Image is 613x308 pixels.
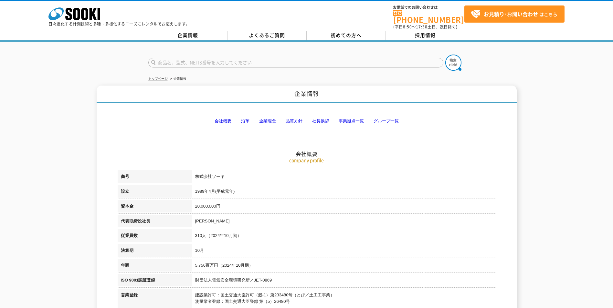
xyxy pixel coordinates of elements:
a: 企業理念 [259,118,276,123]
span: 17:30 [416,24,428,30]
span: お電話でのお問い合わせは [393,5,464,9]
th: ISO 9001認証登録 [118,274,192,289]
th: 資本金 [118,200,192,215]
p: 日々進化する計測技術と多種・多様化するニーズにレンタルでお応えします。 [48,22,190,26]
th: 決算期 [118,244,192,259]
td: [PERSON_NAME] [192,215,496,230]
th: 設立 [118,185,192,200]
th: 年商 [118,259,192,274]
img: btn_search.png [445,55,461,71]
span: (平日 ～ 土日、祝日除く) [393,24,457,30]
a: 初めての方へ [307,31,386,40]
span: 初めての方へ [331,32,362,39]
a: 企業情報 [148,31,227,40]
td: 20,000,000円 [192,200,496,215]
a: 会社概要 [215,118,231,123]
h2: 会社概要 [118,86,496,157]
span: はこちら [471,9,557,19]
a: 品質方針 [286,118,302,123]
p: company profile [118,157,496,164]
a: 事業拠点一覧 [339,118,364,123]
td: 1989年4月(平成元年) [192,185,496,200]
a: グループ一覧 [374,118,399,123]
td: 株式会社ソーキ [192,170,496,185]
th: 従業員数 [118,229,192,244]
a: 沿革 [241,118,249,123]
td: 10月 [192,244,496,259]
input: 商品名、型式、NETIS番号を入力してください [148,58,443,67]
td: 財団法人電気安全環境研究所／JET-0869 [192,274,496,289]
span: 8:50 [403,24,412,30]
th: 代表取締役社長 [118,215,192,230]
a: お見積り･お問い合わせはこちら [464,5,565,23]
a: 採用情報 [386,31,465,40]
a: よくあるご質問 [227,31,307,40]
strong: お見積り･お問い合わせ [484,10,538,18]
a: 社長挨拶 [312,118,329,123]
th: 商号 [118,170,192,185]
h1: 企業情報 [97,86,517,103]
a: トップページ [148,77,168,80]
li: 企業情報 [169,76,186,82]
td: 5,756百万円（2024年10月期） [192,259,496,274]
a: [PHONE_NUMBER] [393,10,464,23]
td: 310人（2024年10月期） [192,229,496,244]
